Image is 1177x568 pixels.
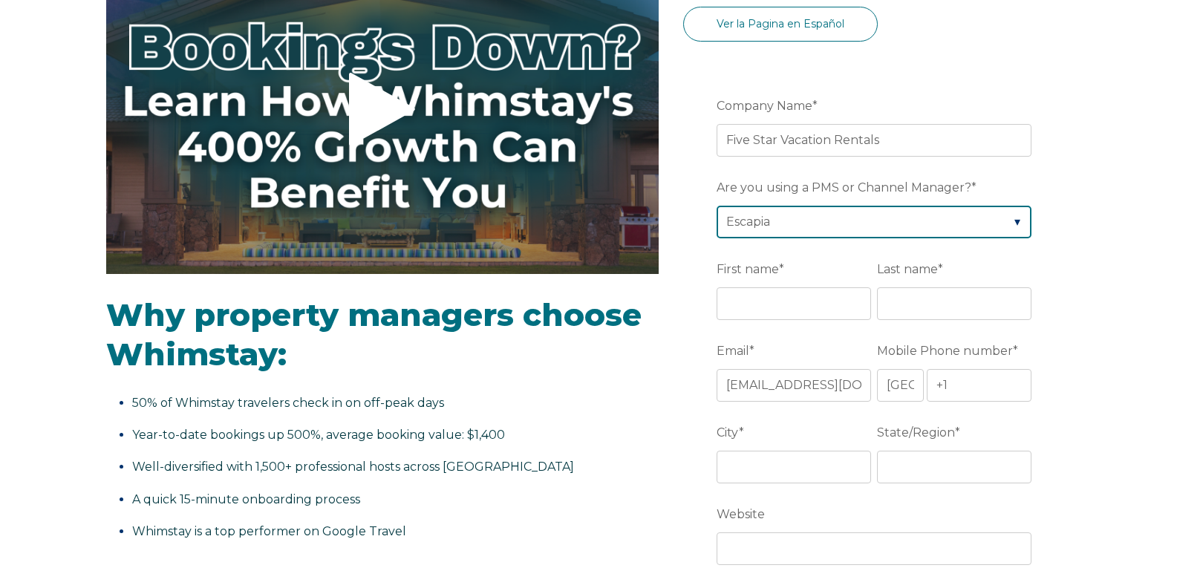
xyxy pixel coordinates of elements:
span: Year-to-date bookings up 500%, average booking value: $1,400 [132,428,505,442]
span: First name [717,258,779,281]
a: Ver la Pagina en Español [683,7,878,42]
span: A quick 15-minute onboarding process [132,492,360,506]
span: Are you using a PMS or Channel Manager? [717,176,971,199]
span: Last name [877,258,938,281]
span: Company Name [717,94,812,117]
span: Why property managers choose Whimstay: [106,296,642,373]
span: Whimstay is a top performer on Google Travel [132,524,406,538]
span: City [717,421,739,444]
span: State/Region [877,421,955,444]
span: Website [717,503,765,526]
span: 50% of Whimstay travelers check in on off-peak days [132,396,444,410]
span: Well-diversified with 1,500+ professional hosts across [GEOGRAPHIC_DATA] [132,460,574,474]
span: Email [717,339,749,362]
span: Mobile Phone number [877,339,1013,362]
